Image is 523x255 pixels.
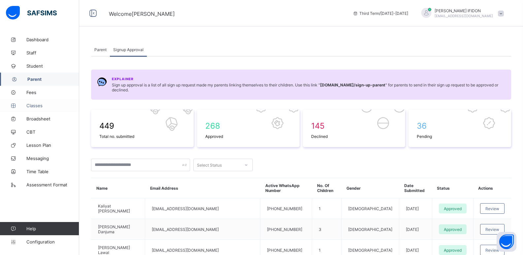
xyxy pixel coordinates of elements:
button: Open asap [497,232,516,252]
td: [PHONE_NUMBER] [260,219,312,240]
span: Sign up approval is a list of all sign up request made my parents linking themselves to their chi... [112,82,505,92]
span: [PERSON_NAME] IFIDON [435,8,493,13]
td: Kaliyat [PERSON_NAME] [91,198,145,219]
td: [DEMOGRAPHIC_DATA] [342,198,399,219]
span: Review [485,227,499,232]
th: Date Submitted [399,178,432,198]
img: safsims [6,6,57,20]
span: 145 [311,121,397,131]
td: [DEMOGRAPHIC_DATA] [342,219,399,240]
td: [DATE] [399,198,432,219]
span: Help [26,226,79,231]
span: Explainer [112,77,134,81]
span: Time Table [26,169,79,174]
span: Broadsheet [26,116,79,121]
span: Lesson Plan [26,143,79,148]
span: Welcome [PERSON_NAME] [109,11,175,17]
th: Email Address [145,178,260,198]
span: Approved [444,248,462,253]
td: [EMAIL_ADDRESS][DOMAIN_NAME] [145,219,260,240]
span: Fees [26,90,79,95]
span: Assessment Format [26,182,79,187]
span: Declined [311,134,397,139]
span: Staff [26,50,79,55]
span: Parent [27,77,79,82]
span: Student [26,63,79,69]
td: [DATE] [399,219,432,240]
span: Classes [26,103,79,108]
span: Approved [444,227,462,232]
span: [EMAIL_ADDRESS][DOMAIN_NAME] [435,14,493,18]
span: Messaging [26,156,79,161]
th: Name [91,178,145,198]
span: Review [485,248,499,253]
b: [DOMAIN_NAME] /sign-up-parent [320,82,385,87]
th: Active WhatsApp Number [260,178,312,198]
span: Dashboard [26,37,79,42]
span: 268 [205,121,291,131]
span: CBT [26,129,79,135]
td: 1 [312,198,342,219]
th: Gender [342,178,399,198]
span: session/term information [353,11,408,16]
td: [PERSON_NAME] Danjuma [91,219,145,240]
td: [EMAIL_ADDRESS][DOMAIN_NAME] [145,198,260,219]
span: Approved [205,134,291,139]
span: Pending [417,134,503,139]
span: Configuration [26,239,79,244]
th: Actions [473,178,511,198]
span: Signup Approval [113,47,144,52]
div: Select Status [197,159,222,171]
span: 449 [99,121,185,131]
span: Parent [94,47,107,52]
div: MARTINSIFIDON [415,8,507,19]
td: 3 [312,219,342,240]
span: Total no. submitted [99,134,185,139]
span: 36 [417,121,503,131]
td: [PHONE_NUMBER] [260,198,312,219]
img: Chat.054c5d80b312491b9f15f6fadeacdca6.svg [97,77,107,87]
span: Review [485,206,499,211]
th: Status [432,178,473,198]
th: No. Of Children [312,178,342,198]
span: Approved [444,206,462,211]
